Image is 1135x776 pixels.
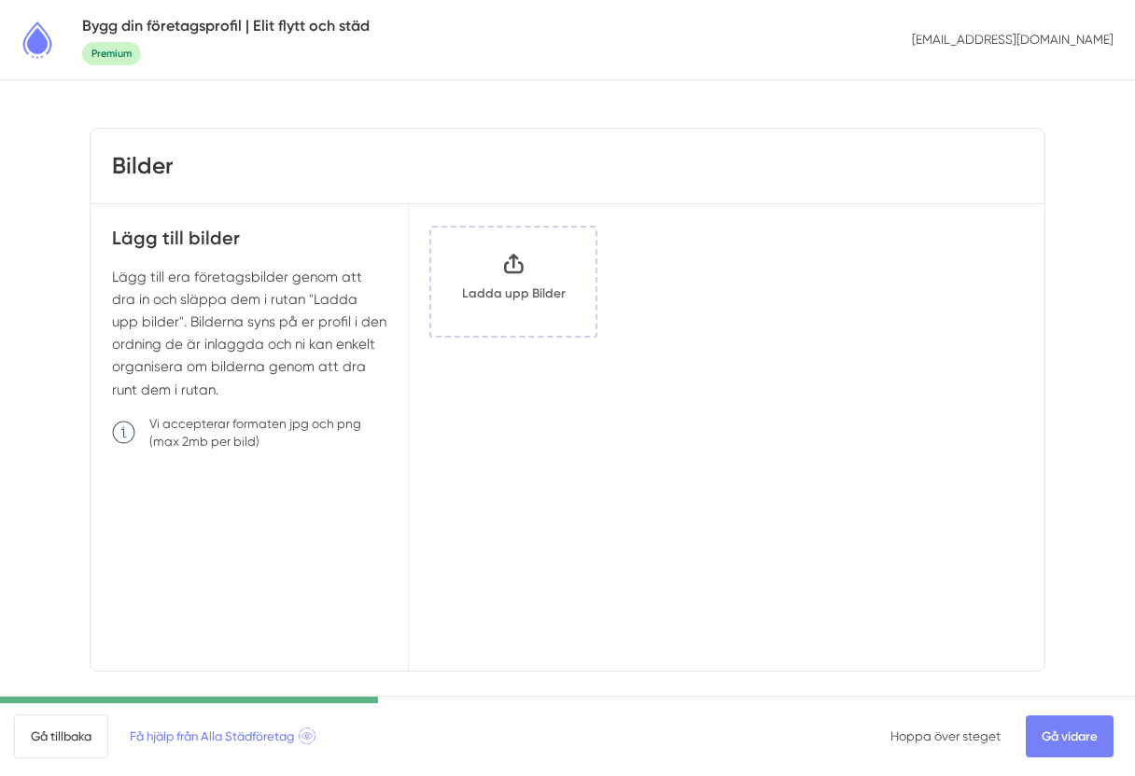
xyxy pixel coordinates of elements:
[14,17,61,63] img: Alla Städföretag
[1026,715,1114,757] a: Gå vidare
[112,266,386,401] p: Lägg till era företagsbilder genom att dra in och släppa dem i rutan "Ladda upp bilder". Bilderna...
[14,714,108,758] a: Gå tillbaka
[890,728,1001,743] a: Hoppa över steget
[82,42,141,65] span: Premium
[905,23,1121,55] p: [EMAIL_ADDRESS][DOMAIN_NAME]
[112,226,386,266] h4: Lägg till bilder
[112,150,173,183] h3: Bilder
[82,14,370,38] h5: Bygg din företagsprofil | Elit flytt och städ
[130,727,315,746] span: Få hjälp från Alla Städföretag
[149,415,386,450] p: Vi accepterar formaten jpg och png (max 2mb per bild)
